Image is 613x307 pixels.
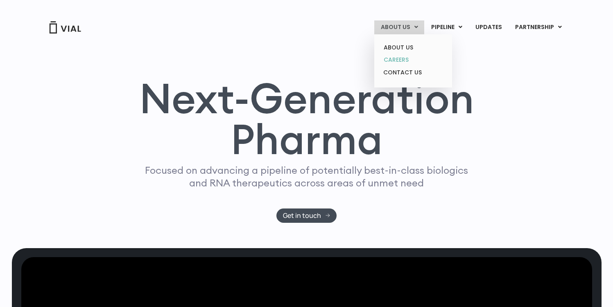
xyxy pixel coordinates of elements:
[129,78,484,160] h1: Next-Generation Pharma
[469,20,508,34] a: UPDATES
[509,20,568,34] a: PARTNERSHIPMenu Toggle
[425,20,468,34] a: PIPELINEMenu Toggle
[276,208,337,223] a: Get in touch
[49,21,81,34] img: Vial Logo
[283,213,321,219] span: Get in touch
[374,20,424,34] a: ABOUT USMenu Toggle
[377,41,449,54] a: ABOUT US
[142,164,472,189] p: Focused on advancing a pipeline of potentially best-in-class biologics and RNA therapeutics acros...
[377,54,449,66] a: CAREERS
[377,66,449,79] a: CONTACT US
